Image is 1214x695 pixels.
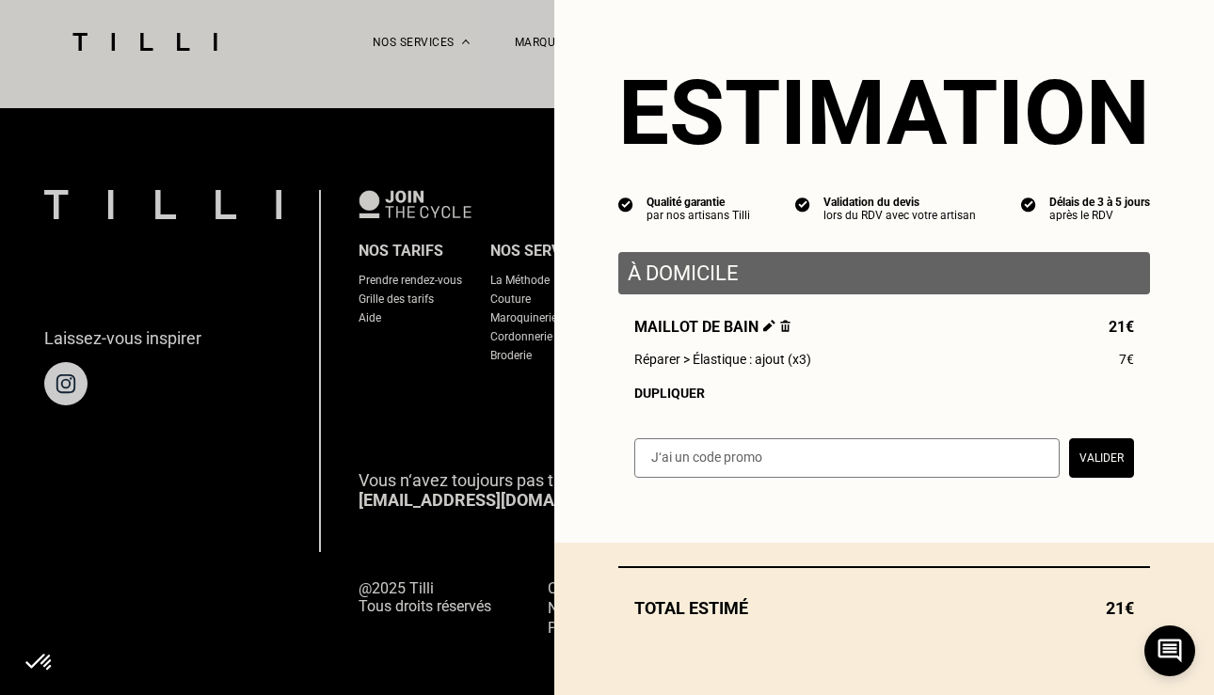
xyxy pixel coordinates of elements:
span: 21€ [1109,318,1134,336]
div: Délais de 3 à 5 jours [1049,196,1150,209]
div: lors du RDV avec votre artisan [823,209,976,222]
div: par nos artisans Tilli [647,209,750,222]
section: Estimation [618,60,1150,166]
button: Valider [1069,438,1134,478]
div: après le RDV [1049,209,1150,222]
p: À domicile [628,261,1141,285]
span: Maillot de bain [634,318,791,336]
div: Qualité garantie [647,196,750,209]
span: 21€ [1106,598,1134,618]
img: icon list info [618,196,633,213]
input: J‘ai un code promo [634,438,1060,478]
img: icon list info [795,196,810,213]
img: icon list info [1021,196,1036,213]
div: Validation du devis [823,196,976,209]
span: 7€ [1119,352,1134,367]
div: Dupliquer [634,386,1134,401]
div: Total estimé [618,598,1150,618]
img: Éditer [763,320,775,332]
span: Réparer > Élastique : ajout (x3) [634,352,811,367]
img: Supprimer [780,320,791,332]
